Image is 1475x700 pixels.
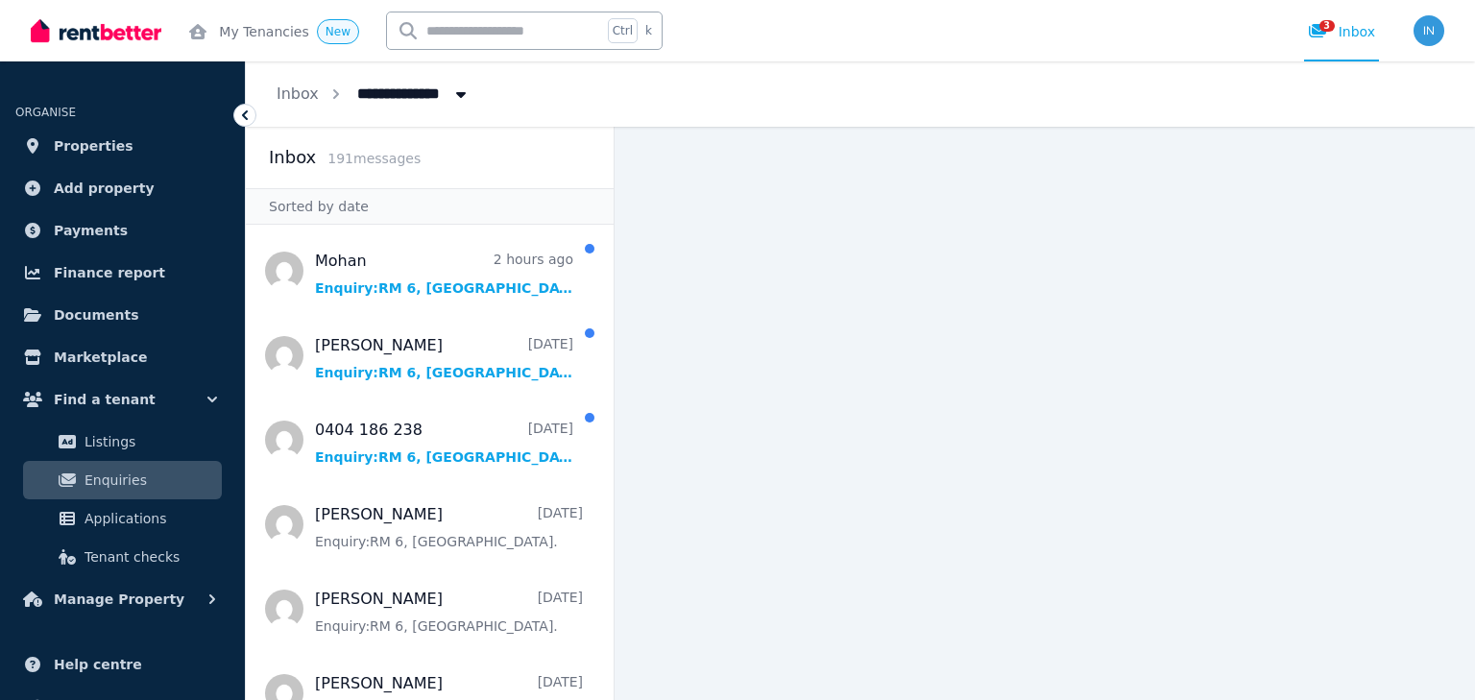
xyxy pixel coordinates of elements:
[85,430,214,453] span: Listings
[23,461,222,499] a: Enquiries
[31,16,161,45] img: RentBetter
[15,169,230,207] a: Add property
[315,419,573,467] a: 0404 186 238[DATE]Enquiry:RM 6, [GEOGRAPHIC_DATA].
[54,303,139,326] span: Documents
[269,144,316,171] h2: Inbox
[15,127,230,165] a: Properties
[54,346,147,369] span: Marketplace
[645,23,652,38] span: k
[54,588,184,611] span: Manage Property
[608,18,638,43] span: Ctrl
[54,177,155,200] span: Add property
[23,499,222,538] a: Applications
[246,61,501,127] nav: Breadcrumb
[315,334,573,382] a: [PERSON_NAME][DATE]Enquiry:RM 6, [GEOGRAPHIC_DATA].
[54,261,165,284] span: Finance report
[54,653,142,676] span: Help centre
[15,296,230,334] a: Documents
[1414,15,1444,46] img: info@museliving.com.au
[315,250,573,298] a: Mohan2 hours agoEnquiry:RM 6, [GEOGRAPHIC_DATA].
[315,588,583,636] a: [PERSON_NAME][DATE]Enquiry:RM 6, [GEOGRAPHIC_DATA].
[1319,20,1335,32] span: 3
[315,503,583,551] a: [PERSON_NAME][DATE]Enquiry:RM 6, [GEOGRAPHIC_DATA].
[277,84,319,103] a: Inbox
[327,151,421,166] span: 191 message s
[85,507,214,530] span: Applications
[326,25,351,38] span: New
[54,388,156,411] span: Find a tenant
[54,134,133,157] span: Properties
[54,219,128,242] span: Payments
[15,645,230,684] a: Help centre
[1308,22,1375,41] div: Inbox
[1410,635,1456,681] iframe: Intercom live chat
[15,580,230,618] button: Manage Property
[246,225,614,700] nav: Message list
[85,545,214,568] span: Tenant checks
[23,538,222,576] a: Tenant checks
[15,380,230,419] button: Find a tenant
[246,188,614,225] div: Sorted by date
[15,211,230,250] a: Payments
[15,338,230,376] a: Marketplace
[23,422,222,461] a: Listings
[85,469,214,492] span: Enquiries
[15,253,230,292] a: Finance report
[15,106,76,119] span: ORGANISE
